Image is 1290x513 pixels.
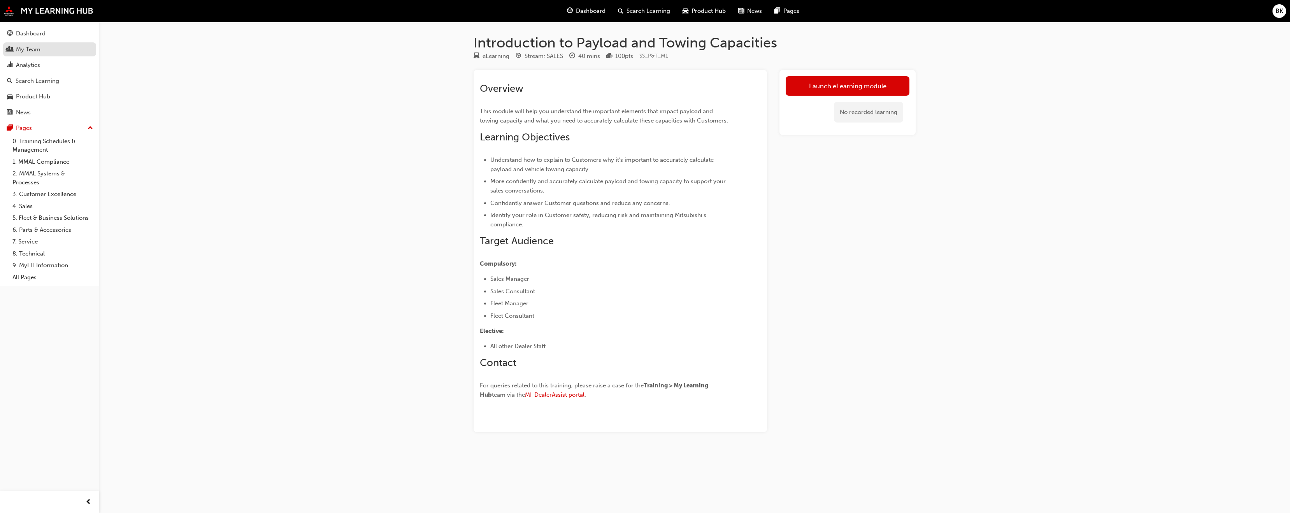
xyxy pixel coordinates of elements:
[738,6,744,16] span: news-icon
[7,62,13,69] span: chart-icon
[584,391,586,398] span: .
[3,89,96,104] a: Product Hub
[7,93,13,100] span: car-icon
[7,46,13,53] span: people-icon
[16,29,46,38] div: Dashboard
[480,357,516,369] span: Contact
[1276,7,1283,16] span: BK
[683,6,688,16] span: car-icon
[9,200,96,212] a: 4. Sales
[676,3,732,19] a: car-iconProduct Hub
[16,61,40,70] div: Analytics
[480,82,523,95] span: Overview
[516,51,563,61] div: Stream
[9,271,96,284] a: All Pages
[569,51,600,61] div: Duration
[525,52,563,61] div: Stream: SALES
[16,92,50,101] div: Product Hub
[7,30,13,37] span: guage-icon
[3,26,96,41] a: Dashboard
[9,168,96,188] a: 2. MMAL Systems & Processes
[490,178,727,194] span: More confidently and accurately calculate payload and towing capacity to support your sales conve...
[9,188,96,200] a: 3. Customer Excellence
[768,3,806,19] a: pages-iconPages
[7,125,13,132] span: pages-icon
[9,212,96,224] a: 5. Fleet & Business Solutions
[480,108,728,124] span: This module will help you understand the important elements that impact payload and towing capaci...
[490,300,528,307] span: Fleet Manager
[692,7,726,16] span: Product Hub
[7,109,13,116] span: news-icon
[3,25,96,121] button: DashboardMy TeamAnalyticsSearch LearningProduct HubNews
[492,391,525,398] span: team via the
[474,53,479,60] span: learningResourceType_ELEARNING-icon
[639,53,668,59] span: Learning resource code
[16,77,59,86] div: Search Learning
[576,7,606,16] span: Dashboard
[732,3,768,19] a: news-iconNews
[16,124,32,133] div: Pages
[483,52,509,61] div: eLearning
[86,497,91,507] span: prev-icon
[3,121,96,135] button: Pages
[9,224,96,236] a: 6. Parts & Accessories
[525,391,584,398] a: MI-DealerAssist portal
[490,275,529,282] span: Sales Manager
[490,288,535,295] span: Sales Consultant
[480,260,517,267] span: Compulsory:
[578,52,600,61] div: 40 mins
[786,76,909,96] a: Launch eLearning module
[834,102,903,123] div: No recorded learning
[747,7,762,16] span: News
[7,78,12,85] span: search-icon
[4,6,93,16] img: mmal
[1272,4,1286,18] button: BK
[618,6,623,16] span: search-icon
[9,135,96,156] a: 0. Training Schedules & Management
[490,200,670,207] span: Confidently answer Customer questions and reduce any concerns.
[16,45,40,54] div: My Team
[3,42,96,57] a: My Team
[474,34,916,51] h1: Introduction to Payload and Towing Capacities
[490,343,546,350] span: All other Dealer Staff
[3,58,96,72] a: Analytics
[480,382,644,389] span: For queries related to this training, please raise a case for the
[480,382,709,398] span: Training > My Learning Hub
[3,74,96,88] a: Search Learning
[561,3,612,19] a: guage-iconDashboard
[490,212,708,228] span: Identify your role in Customer safety, reducing risk and maintaining Mitsubishi's compliance.
[783,7,799,16] span: Pages
[516,53,521,60] span: target-icon
[612,3,676,19] a: search-iconSearch Learning
[567,6,573,16] span: guage-icon
[480,131,570,143] span: Learning Objectives
[9,156,96,168] a: 1. MMAL Compliance
[9,248,96,260] a: 8. Technical
[9,236,96,248] a: 7. Service
[490,156,715,173] span: Understand how to explain to Customers why it's important to accurately calculate payload and veh...
[569,53,575,60] span: clock-icon
[774,6,780,16] span: pages-icon
[88,123,93,133] span: up-icon
[3,105,96,120] a: News
[480,327,504,334] span: Elective:
[615,52,633,61] div: 100 pts
[606,53,612,60] span: podium-icon
[490,312,534,319] span: Fleet Consultant
[9,259,96,271] a: 9. MyLH Information
[474,51,509,61] div: Type
[606,51,633,61] div: Points
[627,7,670,16] span: Search Learning
[16,108,31,117] div: News
[480,235,554,247] span: Target Audience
